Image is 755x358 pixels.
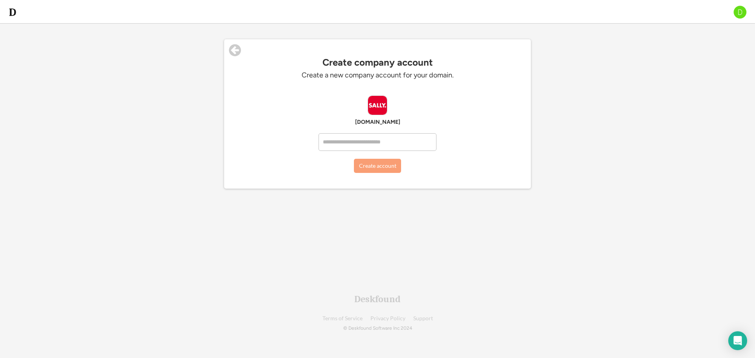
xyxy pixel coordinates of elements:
div: Create a new company account for your domain. [263,71,492,80]
a: Support [413,316,433,321]
a: Privacy Policy [370,316,405,321]
div: Deskfound [354,294,401,304]
div: Create company account [232,57,523,68]
img: D.png [733,5,747,19]
button: Create account [354,159,401,173]
img: d-whitebg.png [8,7,17,17]
div: [DOMAIN_NAME] [260,119,495,125]
img: sallybeauty.com [368,96,387,115]
div: Open Intercom Messenger [728,331,747,350]
a: Terms of Service [322,316,363,321]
